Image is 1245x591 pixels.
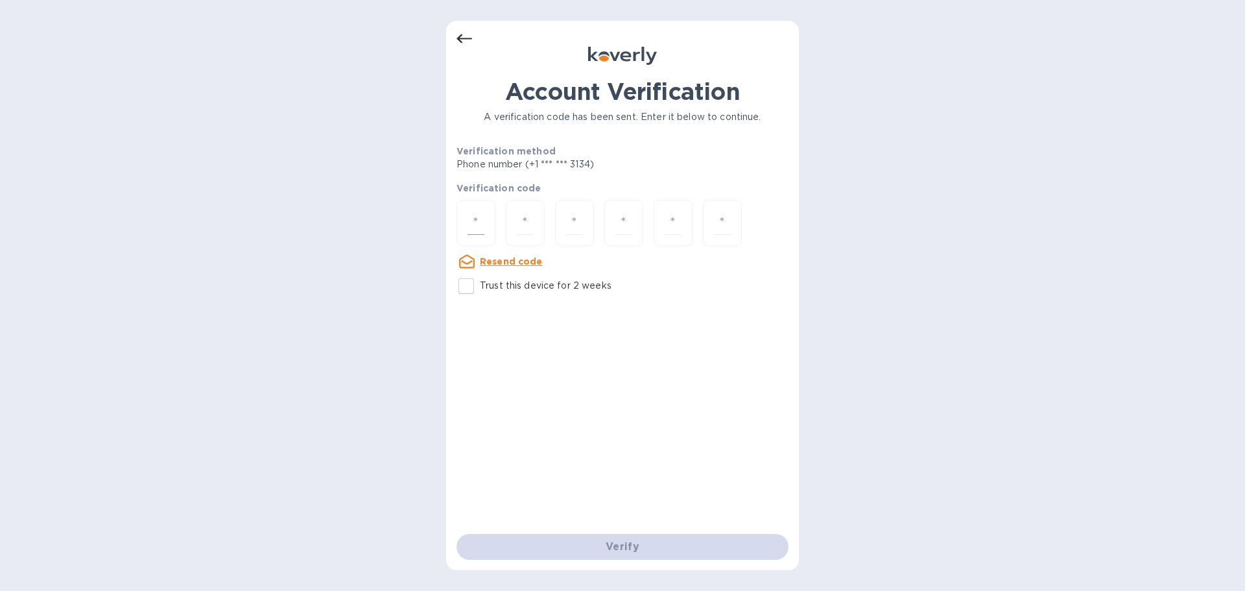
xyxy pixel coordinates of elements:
b: Verification method [456,146,556,156]
u: Resend code [480,256,543,267]
h1: Account Verification [456,78,788,105]
p: Verification code [456,182,788,195]
p: Trust this device for 2 weeks [480,279,611,293]
p: A verification code has been sent. Enter it below to continue. [456,110,788,124]
p: Phone number (+1 *** *** 3134) [456,158,693,171]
